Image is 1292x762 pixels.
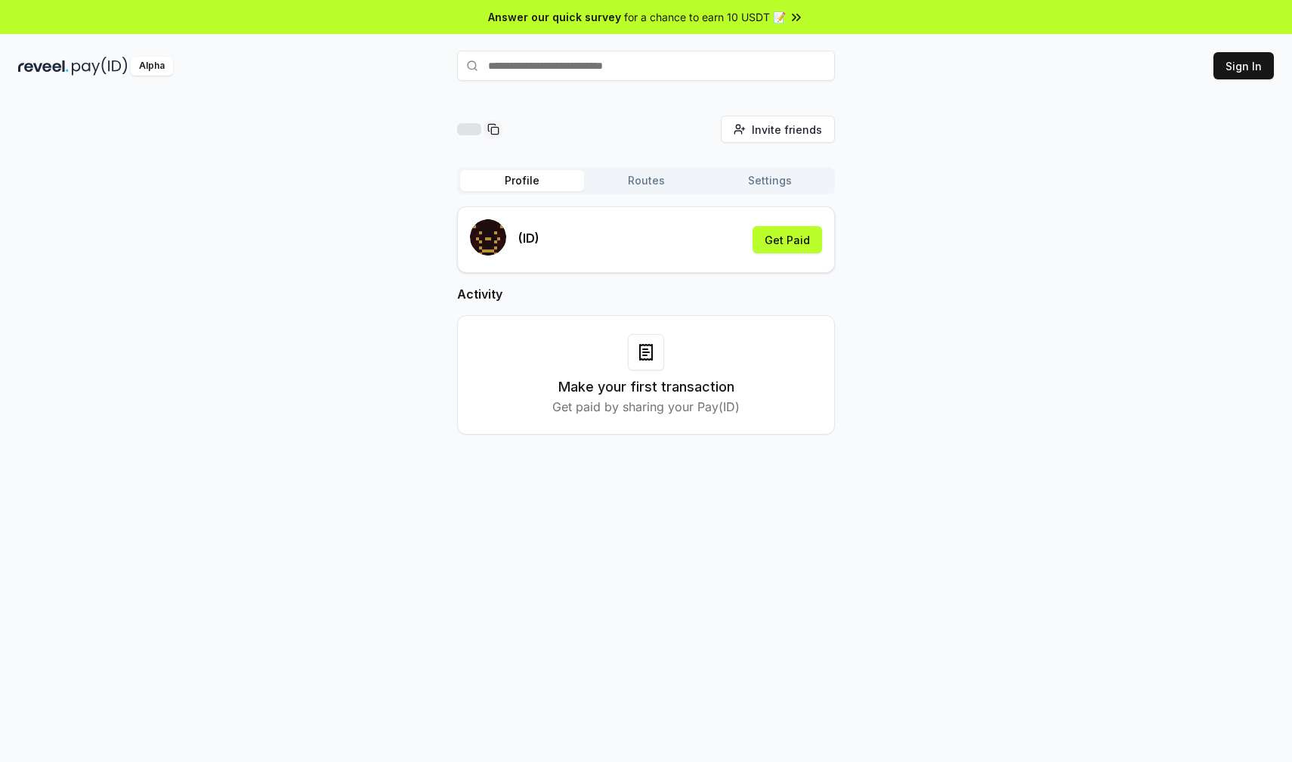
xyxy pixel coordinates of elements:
img: pay_id [72,57,128,76]
img: reveel_dark [18,57,69,76]
div: Alpha [131,57,173,76]
button: Routes [584,170,708,191]
button: Invite friends [721,116,835,143]
span: Answer our quick survey [488,9,621,25]
span: Invite friends [752,122,822,138]
p: Get paid by sharing your Pay(ID) [552,398,740,416]
button: Sign In [1213,52,1274,79]
p: (ID) [518,229,539,247]
button: Profile [460,170,584,191]
h2: Activity [457,285,835,303]
button: Settings [708,170,832,191]
button: Get Paid [753,226,822,253]
h3: Make your first transaction [558,376,734,398]
span: for a chance to earn 10 USDT 📝 [624,9,786,25]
